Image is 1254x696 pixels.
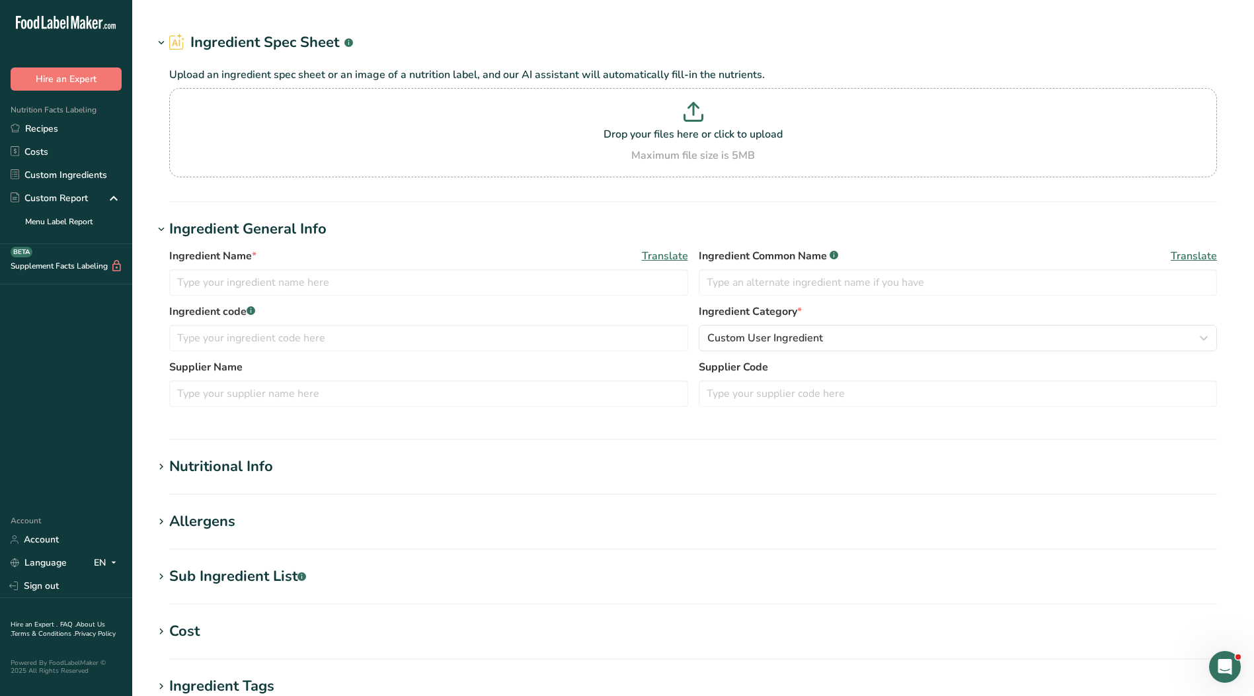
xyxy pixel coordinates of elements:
[11,247,32,257] div: BETA
[94,555,122,571] div: EN
[173,148,1214,163] div: Maximum file size is 5MB
[169,456,273,478] div: Nutritional Info
[11,629,75,638] a: Terms & Conditions .
[169,359,688,375] label: Supplier Name
[169,566,306,587] div: Sub Ingredient List
[707,330,823,346] span: Custom User Ingredient
[169,67,1217,83] p: Upload an ingredient spec sheet or an image of a nutrition label, and our AI assistant will autom...
[75,629,116,638] a: Privacy Policy
[169,621,200,642] div: Cost
[642,248,688,264] span: Translate
[169,325,688,351] input: Type your ingredient code here
[169,304,688,320] label: Ingredient code
[11,551,67,574] a: Language
[11,67,122,91] button: Hire an Expert
[169,511,235,533] div: Allergens
[173,126,1214,142] p: Drop your files here or click to upload
[169,32,353,54] h2: Ingredient Spec Sheet
[11,191,88,205] div: Custom Report
[699,269,1218,296] input: Type an alternate ingredient name if you have
[699,304,1218,320] label: Ingredient Category
[11,620,58,629] a: Hire an Expert .
[699,325,1218,351] button: Custom User Ingredient
[699,359,1218,375] label: Supplier Code
[169,248,256,264] span: Ingredient Name
[169,269,688,296] input: Type your ingredient name here
[1171,248,1217,264] span: Translate
[699,380,1218,407] input: Type your supplier code here
[11,659,122,675] div: Powered By FoodLabelMaker © 2025 All Rights Reserved
[1209,651,1241,683] iframe: Intercom live chat
[169,380,688,407] input: Type your supplier name here
[60,620,76,629] a: FAQ .
[169,218,327,240] div: Ingredient General Info
[11,620,105,638] a: About Us .
[699,248,838,264] span: Ingredient Common Name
